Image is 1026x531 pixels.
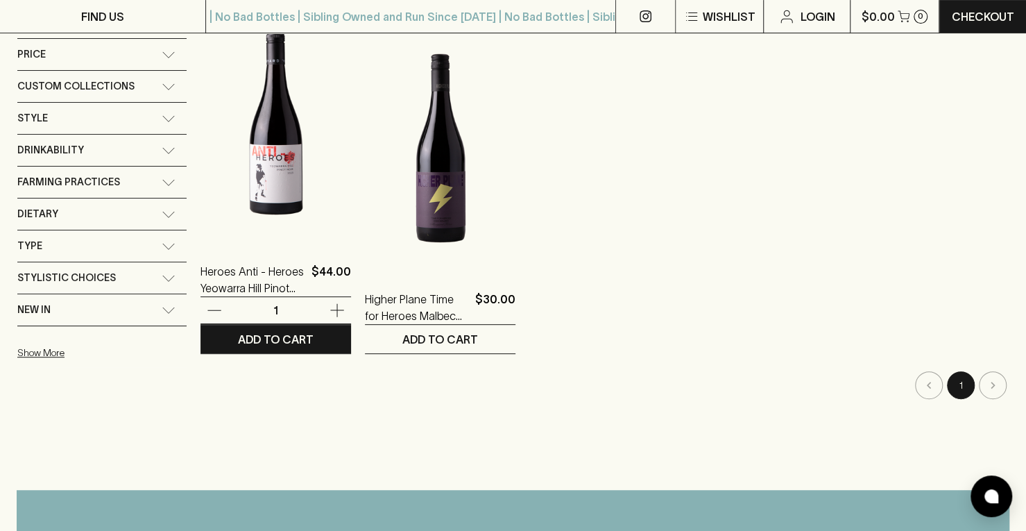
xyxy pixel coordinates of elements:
[259,303,293,318] p: 1
[17,269,116,287] span: Stylistic Choices
[17,78,135,95] span: Custom Collections
[951,8,1014,25] p: Checkout
[984,489,998,503] img: bubble-icon
[703,8,755,25] p: Wishlist
[17,135,187,166] div: Drinkability
[200,325,351,353] button: ADD TO CART
[17,230,187,262] div: Type
[238,331,314,348] p: ADD TO CART
[17,71,187,102] div: Custom Collections
[17,339,199,367] button: Show More
[17,167,187,198] div: Farming Practices
[475,291,515,324] p: $30.00
[17,103,187,134] div: Style
[17,174,120,191] span: Farming Practices
[862,8,895,25] p: $0.00
[918,12,923,20] p: 0
[311,263,351,296] p: $44.00
[200,263,306,296] a: Heroes Anti - Heroes Yeowarra Hill Pinot Noir 2023
[17,39,187,70] div: Price
[17,237,42,255] span: Type
[81,8,124,25] p: FIND US
[17,46,46,63] span: Price
[365,291,470,324] a: Higher Plane Time for Heroes Malbec 2023
[17,262,187,294] div: Stylistic Choices
[17,294,187,326] div: New In
[17,142,84,159] span: Drinkability
[947,371,975,399] button: page 1
[801,8,835,25] p: Login
[402,331,478,348] p: ADD TO CART
[17,199,187,230] div: Dietary
[17,110,48,127] span: Style
[17,301,51,319] span: New In
[365,325,515,353] button: ADD TO CART
[17,205,58,223] span: Dietary
[365,27,515,270] img: Higher Plane Time for Heroes Malbec 2023
[200,371,1009,399] nav: pagination navigation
